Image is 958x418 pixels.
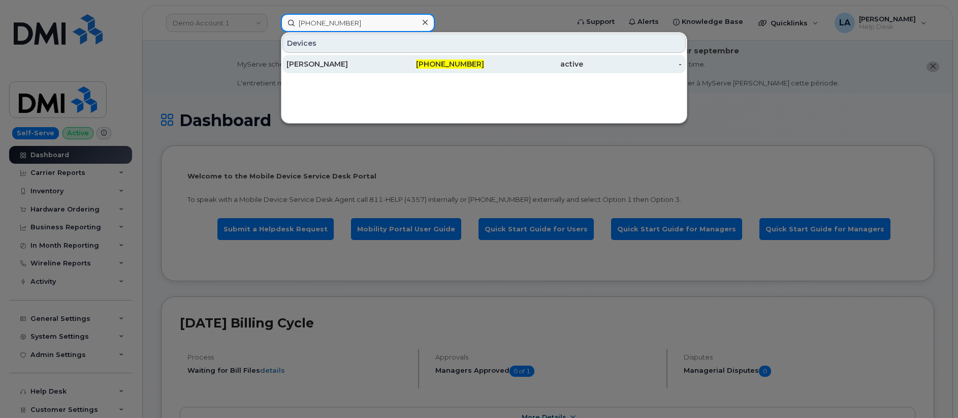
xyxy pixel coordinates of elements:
[286,59,386,69] div: [PERSON_NAME]
[282,55,686,73] a: [PERSON_NAME][PHONE_NUMBER]active-
[583,59,682,69] div: -
[484,59,583,69] div: active
[282,34,686,53] div: Devices
[416,59,484,69] span: [PHONE_NUMBER]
